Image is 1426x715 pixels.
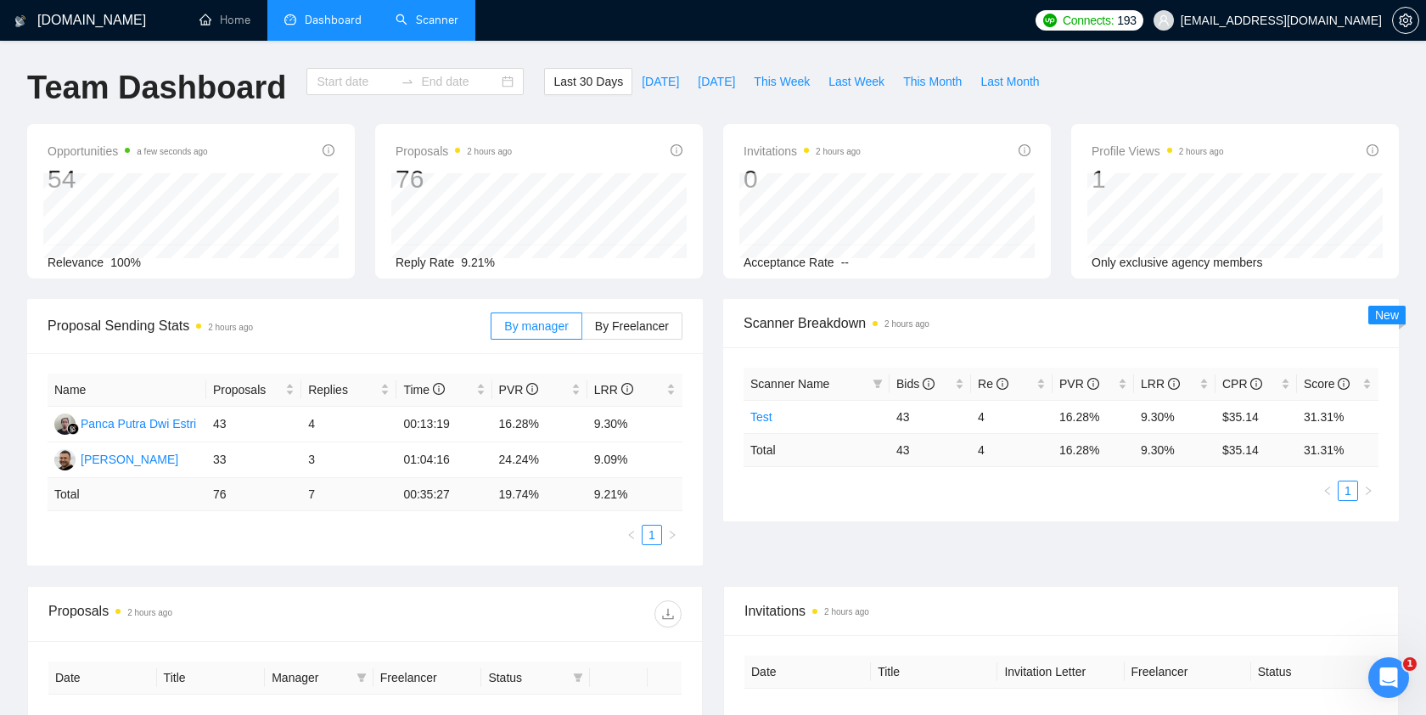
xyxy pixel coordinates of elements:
td: 43 [890,433,971,466]
li: 1 [1338,481,1358,501]
span: left [1322,486,1333,496]
a: MK[PERSON_NAME] [54,452,178,465]
a: searchScanner [396,13,458,27]
span: filter [873,379,883,389]
span: info-circle [526,383,538,395]
td: 43 [206,407,301,442]
input: Start date [317,72,394,91]
span: Dashboard [305,13,362,27]
td: 19.74 % [492,478,587,511]
span: Re [978,377,1008,391]
span: Manager [272,668,350,687]
span: info-circle [1338,378,1350,390]
td: 9.09% [587,442,682,478]
button: [DATE] [688,68,744,95]
span: 9.21% [461,256,495,269]
time: 2 hours ago [127,608,172,617]
th: Replies [301,374,396,407]
td: 16.28% [492,407,587,442]
th: Status [1251,656,1378,689]
td: 9.30 % [1134,433,1215,466]
td: 9.21 % [587,478,682,511]
time: 2 hours ago [884,319,929,329]
button: download [654,600,682,628]
span: 1 [1403,657,1417,671]
img: PP [54,414,76,435]
button: This Week [744,68,819,95]
span: info-circle [923,378,935,390]
span: LRR [594,383,633,397]
span: Replies [308,380,377,399]
span: Reply Rate [396,256,454,269]
button: setting [1392,7,1419,34]
span: left [626,530,637,540]
img: upwork-logo.png [1043,14,1057,27]
span: New [1375,308,1399,322]
div: Proposals [48,600,365,628]
td: 3 [301,442,396,478]
td: $ 35.14 [1215,433,1297,466]
td: 16.28 % [1053,433,1134,466]
td: 76 [206,478,301,511]
td: 01:04:16 [396,442,491,478]
td: 43 [890,400,971,433]
input: End date [421,72,498,91]
th: Freelancer [1125,656,1251,689]
span: Score [1304,377,1350,391]
span: info-circle [621,383,633,395]
div: 76 [396,163,512,195]
img: logo [14,8,26,35]
td: 00:13:19 [396,407,491,442]
iframe: Intercom live chat [1368,657,1409,698]
span: info-circle [323,144,334,156]
th: Date [48,662,157,695]
th: Freelancer [373,662,482,695]
span: info-circle [997,378,1008,390]
td: 00:35:27 [396,478,491,511]
span: 193 [1117,11,1136,30]
span: dashboard [284,14,296,25]
time: 2 hours ago [208,323,253,332]
span: info-circle [433,383,445,395]
span: Time [403,383,444,397]
span: Last 30 Days [553,72,623,91]
span: Profile Views [1092,141,1224,161]
th: Date [744,656,871,689]
span: info-circle [671,144,682,156]
button: right [1358,481,1378,501]
span: Opportunities [48,141,208,161]
td: Total [48,478,206,511]
button: [DATE] [632,68,688,95]
span: right [667,530,677,540]
td: 9.30% [587,407,682,442]
span: Connects: [1063,11,1114,30]
img: gigradar-bm.png [67,423,79,435]
td: Total [744,433,890,466]
span: info-circle [1168,378,1180,390]
span: Proposals [213,380,282,399]
td: 31.31 % [1297,433,1378,466]
span: Scanner Breakdown [744,312,1378,334]
td: 9.30% [1134,400,1215,433]
span: This Month [903,72,962,91]
span: -- [841,256,849,269]
li: Previous Page [1317,481,1338,501]
span: Only exclusive agency members [1092,256,1263,269]
span: 100% [110,256,141,269]
th: Proposals [206,374,301,407]
th: Manager [265,662,373,695]
button: Last Week [819,68,894,95]
a: PPPanca Putra Dwi Estri [54,416,196,430]
span: download [655,607,681,621]
li: Previous Page [621,525,642,545]
th: Name [48,374,206,407]
span: Last Month [980,72,1039,91]
a: 1 [643,526,661,544]
th: Title [157,662,266,695]
span: info-circle [1367,144,1378,156]
button: left [1317,481,1338,501]
span: filter [573,673,583,683]
td: 31.31% [1297,400,1378,433]
div: [PERSON_NAME] [81,450,178,469]
h1: Team Dashboard [27,68,286,108]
